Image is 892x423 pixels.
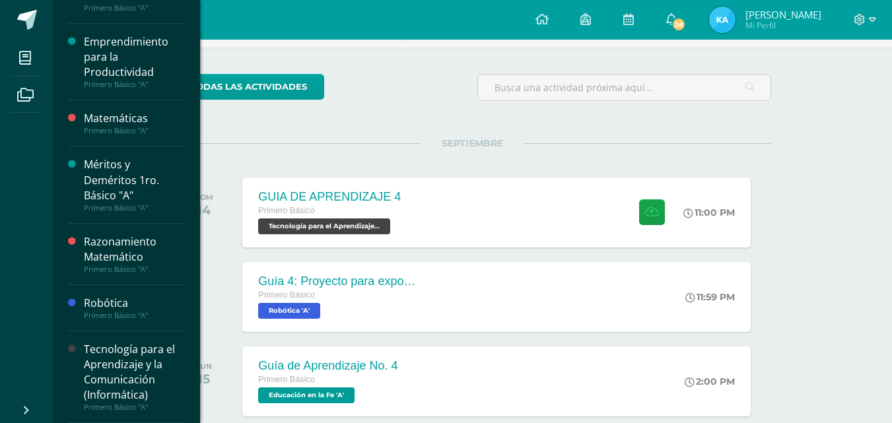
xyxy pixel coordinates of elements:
[84,111,184,126] div: Matemáticas
[258,275,417,288] div: Guía 4: Proyecto para exposición
[258,218,390,234] span: Tecnología para el Aprendizaje y la Comunicación (Informática) 'A'
[84,296,184,311] div: Robótica
[84,403,184,412] div: Primero Básico "A"
[258,375,314,384] span: Primero Básico
[84,111,184,135] a: MatemáticasPrimero Básico "A"
[84,234,184,265] div: Razonamiento Matemático
[84,342,184,403] div: Tecnología para el Aprendizaje y la Comunicación (Informática)
[84,234,184,274] a: Razonamiento MatemáticoPrimero Básico "A"
[195,362,212,371] div: LUN
[258,290,314,300] span: Primero Básico
[745,20,821,31] span: Mi Perfil
[258,359,397,373] div: Guía de Aprendizaje No. 4
[258,190,401,204] div: GUIA DE APRENDIZAJE 4
[194,202,213,218] div: 14
[174,74,324,100] a: todas las Actividades
[195,371,212,387] div: 15
[258,303,320,319] span: Robótica 'A'
[194,193,213,202] div: DOM
[84,296,184,320] a: RobóticaPrimero Básico "A"
[84,311,184,320] div: Primero Básico "A"
[84,34,184,80] div: Emprendimiento para la Productividad
[685,291,735,303] div: 11:59 PM
[84,157,184,203] div: Méritos y Deméritos 1ro. Básico "A"
[84,3,184,13] div: Primero Básico "A"
[84,342,184,412] a: Tecnología para el Aprendizaje y la Comunicación (Informática)Primero Básico "A"
[84,265,184,274] div: Primero Básico "A"
[84,203,184,212] div: Primero Básico "A"
[84,80,184,89] div: Primero Básico "A"
[421,137,524,149] span: SEPTIEMBRE
[258,387,355,403] span: Educación en la Fe 'A'
[478,75,771,100] input: Busca una actividad próxima aquí...
[685,375,735,387] div: 2:00 PM
[683,207,735,218] div: 11:00 PM
[709,7,736,33] img: d96a95d5d19f4789c9cf5361ad62f9ff.png
[84,157,184,212] a: Méritos y Deméritos 1ro. Básico "A"Primero Básico "A"
[258,206,314,215] span: Primero Básico
[745,8,821,21] span: [PERSON_NAME]
[671,17,686,32] span: 38
[84,126,184,135] div: Primero Básico "A"
[84,34,184,89] a: Emprendimiento para la ProductividadPrimero Básico "A"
